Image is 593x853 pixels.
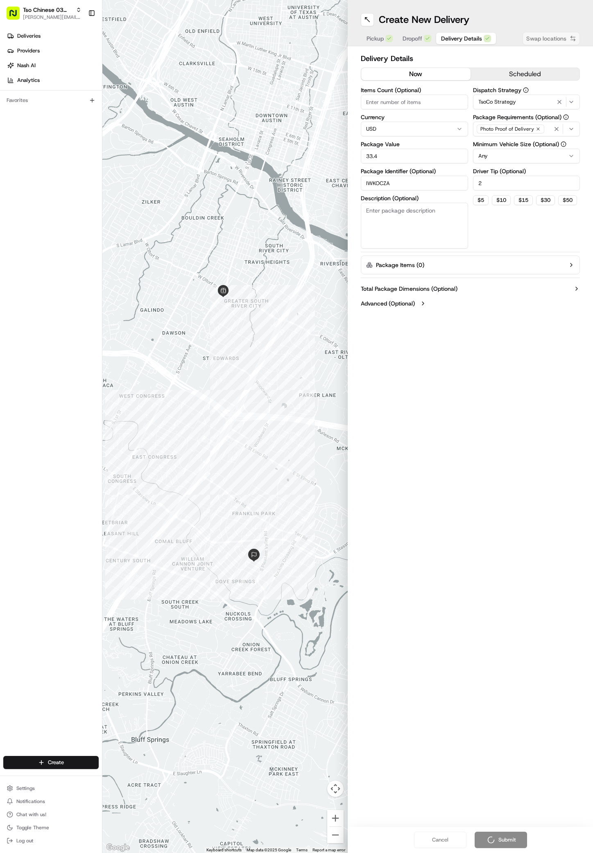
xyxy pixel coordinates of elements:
[403,34,422,43] span: Dropoff
[3,822,99,833] button: Toggle Theme
[114,127,131,133] span: [DATE]
[3,835,99,846] button: Log out
[3,783,99,794] button: Settings
[81,203,99,209] span: Pylon
[8,184,15,190] div: 📗
[93,149,110,156] span: [DATE]
[17,78,32,93] img: 8571987876998_91fb9ceb93ad5c398215_72.jpg
[104,842,131,853] img: Google
[16,183,63,191] span: Knowledge Base
[361,53,580,64] h2: Delivery Details
[471,68,580,80] button: scheduled
[361,299,415,308] label: Advanced (Optional)
[8,119,21,132] img: Antonia (Store Manager)
[37,78,134,86] div: Start new chat
[536,195,555,205] button: $30
[312,848,345,852] a: Report a map error
[16,785,35,792] span: Settings
[16,149,23,156] img: 1736555255976-a54dd68f-1ca7-489b-9aae-adbdc363a1c4
[69,184,76,190] div: 💻
[3,809,99,820] button: Chat with us!
[361,149,468,163] input: Enter package value
[327,781,344,797] button: Map camera controls
[21,53,135,61] input: Clear
[361,68,471,80] button: now
[361,285,457,293] label: Total Package Dimensions (Optional)
[3,796,99,807] button: Notifications
[139,81,149,91] button: Start new chat
[492,195,511,205] button: $10
[17,47,40,54] span: Providers
[478,98,516,106] span: TsoCo Strategy
[23,6,72,14] button: Tso Chinese 03 TsoCo
[361,256,580,274] button: Package Items (0)
[17,62,36,69] span: Nash AI
[3,3,85,23] button: Tso Chinese 03 TsoCo[PERSON_NAME][EMAIL_ADDRESS][DOMAIN_NAME]
[8,141,21,157] img: Wisdom Oko
[361,95,468,109] input: Enter number of items
[327,827,344,843] button: Zoom out
[109,127,112,133] span: •
[3,44,102,57] a: Providers
[514,195,533,205] button: $15
[473,114,580,120] label: Package Requirements (Optional)
[16,824,49,831] span: Toggle Theme
[523,87,529,93] button: Dispatch Strategy
[58,203,99,209] a: Powered byPylon
[127,105,149,115] button: See all
[48,759,64,766] span: Create
[3,74,102,87] a: Analytics
[17,77,40,84] span: Analytics
[25,127,108,133] span: [PERSON_NAME] (Store Manager)
[8,33,149,46] p: Welcome 👋
[558,195,577,205] button: $50
[361,195,468,201] label: Description (Optional)
[66,180,135,195] a: 💻API Documentation
[3,756,99,769] button: Create
[361,285,580,293] button: Total Package Dimensions (Optional)
[361,87,468,93] label: Items Count (Optional)
[247,848,291,852] span: Map data ©2025 Google
[480,126,534,132] span: Photo Proof of Delivery
[16,837,33,844] span: Log out
[8,8,25,25] img: Nash
[8,78,23,93] img: 1736555255976-a54dd68f-1ca7-489b-9aae-adbdc363a1c4
[37,86,113,93] div: We're available if you need us!
[17,32,41,40] span: Deliveries
[25,149,87,156] span: Wisdom [PERSON_NAME]
[473,195,489,205] button: $5
[561,141,566,147] button: Minimum Vehicle Size (Optional)
[361,176,468,190] input: Enter package identifier
[23,14,81,20] button: [PERSON_NAME][EMAIL_ADDRESS][DOMAIN_NAME]
[327,810,344,826] button: Zoom in
[104,842,131,853] a: Open this area in Google Maps (opens a new window)
[473,168,580,174] label: Driver Tip (Optional)
[77,183,131,191] span: API Documentation
[361,141,468,147] label: Package Value
[16,811,46,818] span: Chat with us!
[441,34,482,43] span: Delivery Details
[376,261,424,269] label: Package Items ( 0 )
[473,95,580,109] button: TsoCo Strategy
[3,59,102,72] a: Nash AI
[473,141,580,147] label: Minimum Vehicle Size (Optional)
[473,176,580,190] input: Enter driver tip amount
[379,13,469,26] h1: Create New Delivery
[89,149,92,156] span: •
[563,114,569,120] button: Package Requirements (Optional)
[5,180,66,195] a: 📗Knowledge Base
[361,168,468,174] label: Package Identifier (Optional)
[8,106,55,113] div: Past conversations
[367,34,384,43] span: Pickup
[361,299,580,308] button: Advanced (Optional)
[473,87,580,93] label: Dispatch Strategy
[3,29,102,43] a: Deliveries
[3,94,99,107] div: Favorites
[361,114,468,120] label: Currency
[296,848,308,852] a: Terms
[473,122,580,136] button: Photo Proof of Delivery
[206,847,242,853] button: Keyboard shortcuts
[16,798,45,805] span: Notifications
